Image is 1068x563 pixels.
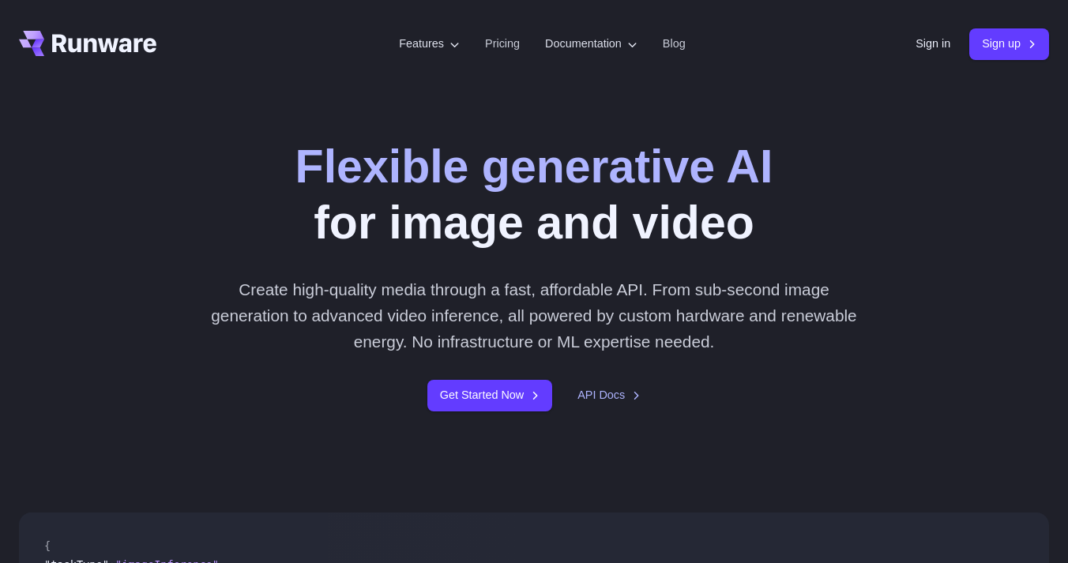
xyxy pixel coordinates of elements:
a: API Docs [577,386,641,404]
a: Sign up [969,28,1049,59]
strong: Flexible generative AI [295,141,773,193]
label: Features [399,35,460,53]
a: Get Started Now [427,380,552,411]
a: Sign in [916,35,950,53]
a: Go to / [19,31,156,56]
label: Documentation [545,35,637,53]
h1: for image and video [295,139,773,251]
a: Blog [663,35,686,53]
span: { [44,539,51,552]
a: Pricing [485,35,520,53]
p: Create high-quality media through a fast, affordable API. From sub-second image generation to adv... [205,276,864,355]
